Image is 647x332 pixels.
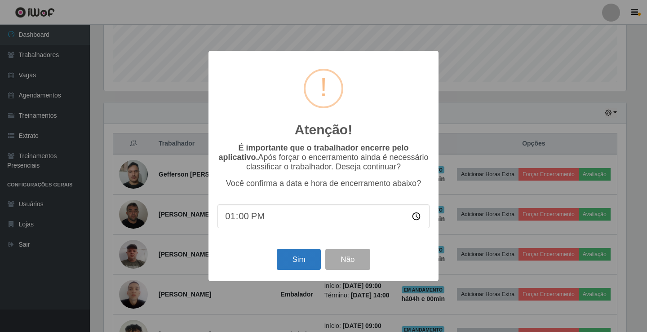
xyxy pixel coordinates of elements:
p: Após forçar o encerramento ainda é necessário classificar o trabalhador. Deseja continuar? [217,143,430,172]
b: É importante que o trabalhador encerre pelo aplicativo. [218,143,408,162]
p: Você confirma a data e hora de encerramento abaixo? [217,179,430,188]
button: Não [325,249,370,270]
h2: Atenção! [295,122,352,138]
button: Sim [277,249,320,270]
